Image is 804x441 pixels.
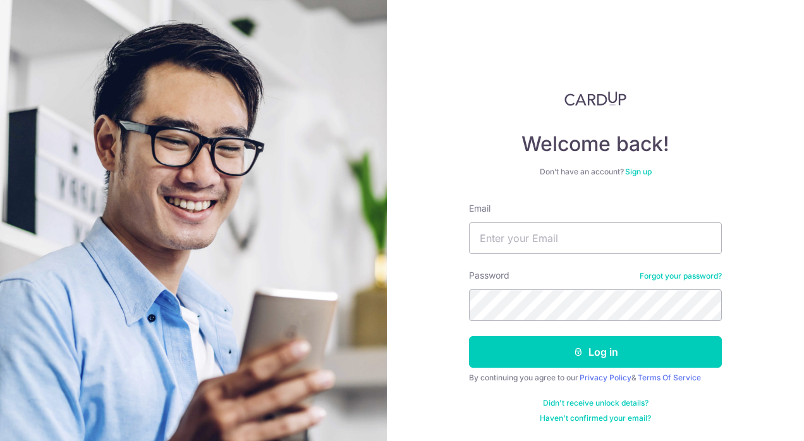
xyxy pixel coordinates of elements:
[640,271,722,281] a: Forgot your password?
[469,269,509,282] label: Password
[469,131,722,157] h4: Welcome back!
[469,336,722,368] button: Log in
[580,373,631,382] a: Privacy Policy
[543,398,649,408] a: Didn't receive unlock details?
[564,91,626,106] img: CardUp Logo
[469,222,722,254] input: Enter your Email
[638,373,701,382] a: Terms Of Service
[469,167,722,177] div: Don’t have an account?
[540,413,651,423] a: Haven't confirmed your email?
[469,202,490,215] label: Email
[625,167,652,176] a: Sign up
[469,373,722,383] div: By continuing you agree to our &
